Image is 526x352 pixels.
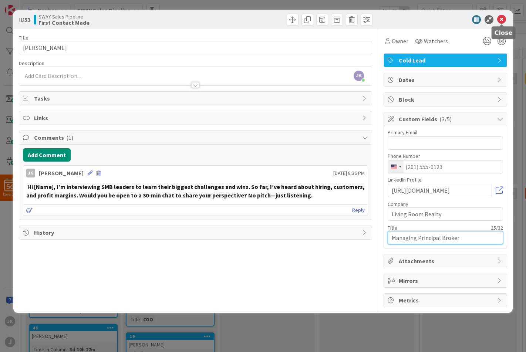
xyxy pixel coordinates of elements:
span: Custom Fields [399,115,493,123]
span: Description [19,60,44,67]
span: ID [19,15,30,24]
span: Dates [399,75,493,84]
span: ( 3/5 ) [439,115,452,123]
span: Mirrors [399,276,493,285]
span: SWAY Sales Pipeline [38,14,90,20]
a: Reply [352,206,365,215]
label: Company [388,201,408,207]
span: Owner [392,37,408,45]
div: [PERSON_NAME] [39,169,84,177]
span: JK [354,71,364,81]
span: Watchers [424,37,448,45]
button: Selected country [388,160,404,173]
strong: Hi [Name], I’m interviewing SMB leaders to learn their biggest challenges and wins. So far, I’ve ... [26,183,366,199]
div: LinkedIn Profile [388,177,503,182]
b: First Contact Made [38,20,90,26]
span: Attachments [399,257,493,265]
span: ( 1 ) [66,134,73,141]
label: Title [388,224,397,231]
span: Metrics [399,296,493,305]
span: Tasks [34,94,359,103]
div: Primary Email [388,130,503,135]
div: JK [26,169,35,177]
span: Block [399,95,493,104]
span: [DATE] 8:36 PM [333,169,365,177]
button: Add Comment [23,148,71,162]
span: Cold Lead [399,56,493,65]
h5: Close [495,29,513,36]
input: type card name here... [19,41,372,54]
input: (201) 555-0123 [388,160,503,173]
span: History [34,228,359,237]
span: Links [34,114,359,122]
b: 53 [24,16,30,23]
div: Phone Number [388,153,503,159]
label: Title [19,34,28,41]
div: 25 / 32 [399,224,503,231]
span: Comments [34,133,359,142]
